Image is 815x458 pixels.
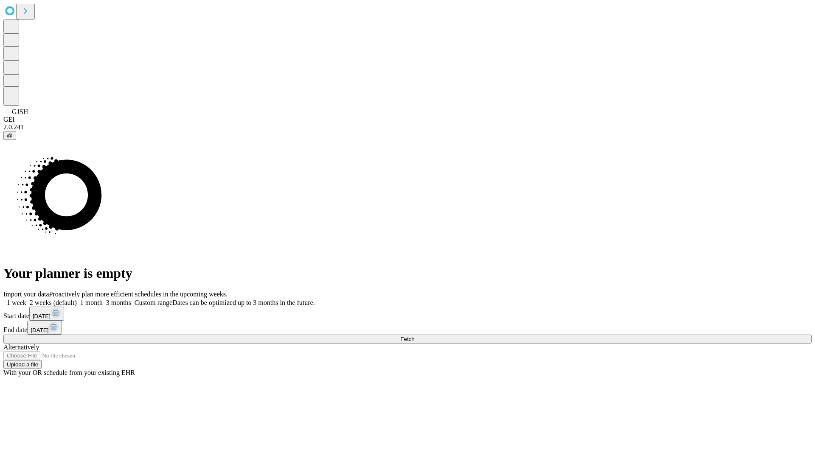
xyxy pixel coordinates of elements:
span: Alternatively [3,343,39,351]
button: Upload a file [3,360,42,369]
span: [DATE] [33,313,51,319]
button: [DATE] [29,307,64,321]
h1: Your planner is empty [3,265,812,281]
span: GJSH [12,108,28,115]
span: 1 month [80,299,103,306]
button: [DATE] [27,321,62,335]
button: Fetch [3,335,812,343]
span: [DATE] [31,327,48,333]
button: @ [3,131,16,140]
div: Start date [3,307,812,321]
span: 3 months [106,299,131,306]
div: 2.0.241 [3,123,812,131]
span: Import your data [3,290,49,298]
span: Proactively plan more efficient schedules in the upcoming weeks. [49,290,228,298]
span: Custom range [135,299,172,306]
span: Dates can be optimized up to 3 months in the future. [172,299,315,306]
div: End date [3,321,812,335]
span: Fetch [400,336,414,342]
span: @ [7,132,13,139]
span: 1 week [7,299,26,306]
div: GEI [3,116,812,123]
span: With your OR schedule from your existing EHR [3,369,135,376]
span: 2 weeks (default) [30,299,77,306]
